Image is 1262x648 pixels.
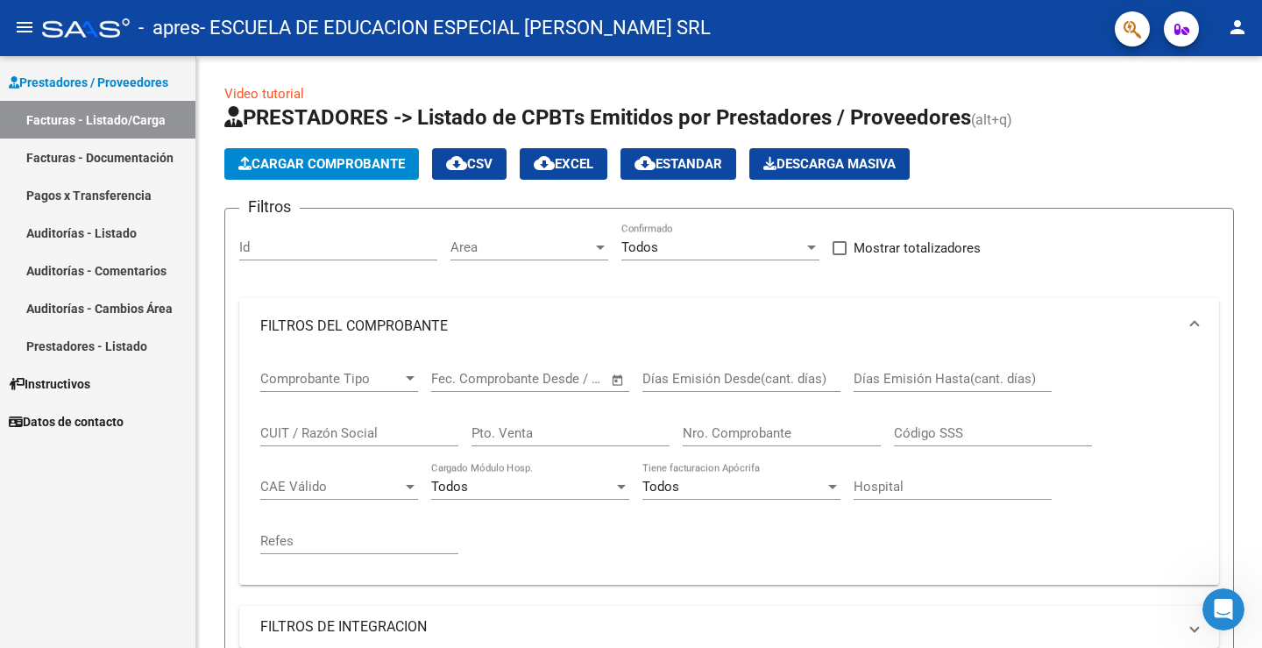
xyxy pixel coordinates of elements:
[260,617,1177,637] mat-panel-title: FILTROS DE INTEGRACION
[239,606,1219,648] mat-expansion-panel-header: FILTROS DE INTEGRACION
[9,412,124,431] span: Datos de contacto
[749,148,910,180] app-download-masive: Descarga masiva de comprobantes (adjuntos)
[642,479,679,495] span: Todos
[138,9,200,47] span: - apres
[635,156,722,172] span: Estandar
[1227,17,1248,38] mat-icon: person
[635,153,656,174] mat-icon: cloud_download
[9,73,168,92] span: Prestadores / Proveedores
[534,153,555,174] mat-icon: cloud_download
[504,371,589,387] input: End date
[621,239,658,255] span: Todos
[534,156,593,172] span: EXCEL
[260,479,402,495] span: CAE Válido
[1202,588,1244,630] iframe: Intercom live chat
[763,156,896,172] span: Descarga Masiva
[260,317,1177,336] mat-panel-title: FILTROS DEL COMPROBANTE
[520,148,607,180] button: EXCEL
[446,156,493,172] span: CSV
[854,238,981,259] span: Mostrar totalizadores
[450,239,592,255] span: Area
[239,195,300,219] h3: Filtros
[431,371,488,387] input: Start date
[224,105,971,130] span: PRESTADORES -> Listado de CPBTs Emitidos por Prestadores / Proveedores
[9,374,90,394] span: Instructivos
[14,17,35,38] mat-icon: menu
[238,156,405,172] span: Cargar Comprobante
[749,148,910,180] button: Descarga Masiva
[239,354,1219,585] div: FILTROS DEL COMPROBANTE
[620,148,736,180] button: Estandar
[200,9,711,47] span: - ESCUELA DE EDUCACION ESPECIAL [PERSON_NAME] SRL
[432,148,507,180] button: CSV
[224,148,419,180] button: Cargar Comprobante
[431,479,468,495] span: Todos
[239,298,1219,354] mat-expansion-panel-header: FILTROS DEL COMPROBANTE
[971,111,1012,128] span: (alt+q)
[224,86,304,102] a: Video tutorial
[608,370,628,390] button: Open calendar
[260,371,402,387] span: Comprobante Tipo
[446,153,467,174] mat-icon: cloud_download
